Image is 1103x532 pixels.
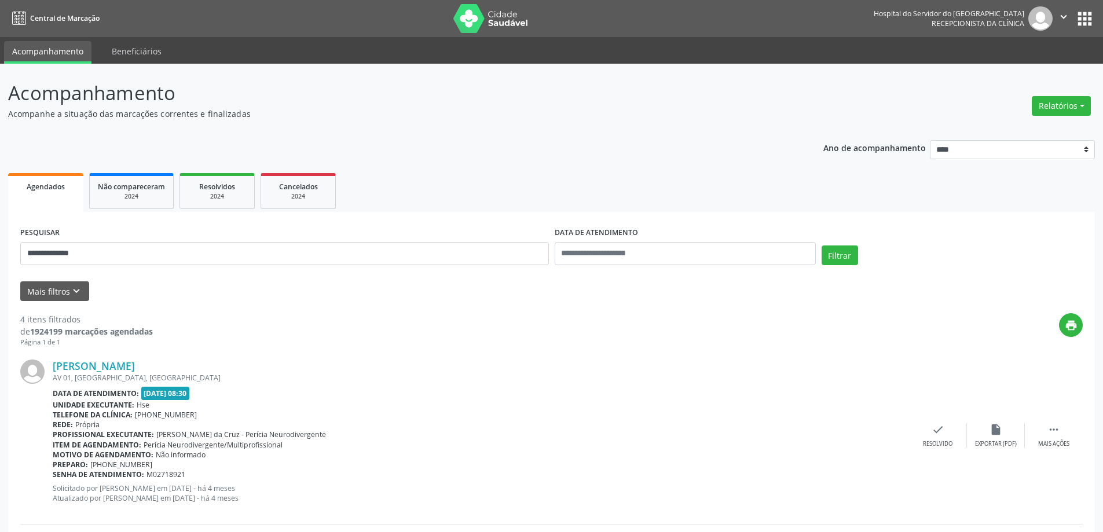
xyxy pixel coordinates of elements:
[146,469,185,479] span: M02718921
[269,192,327,201] div: 2024
[823,140,926,155] p: Ano de acompanhamento
[135,410,197,420] span: [PHONE_NUMBER]
[975,440,1017,448] div: Exportar (PDF)
[144,440,283,450] span: Perícia Neurodivergente/Multiprofissional
[990,423,1002,436] i: insert_drive_file
[104,41,170,61] a: Beneficiários
[1032,96,1091,116] button: Relatórios
[53,483,909,503] p: Solicitado por [PERSON_NAME] em [DATE] - há 4 meses Atualizado por [PERSON_NAME] em [DATE] - há 4...
[53,450,153,460] b: Motivo de agendamento:
[30,13,100,23] span: Central de Marcação
[53,430,154,439] b: Profissional executante:
[53,410,133,420] b: Telefone da clínica:
[923,440,952,448] div: Resolvido
[1057,10,1070,23] i: 
[188,192,246,201] div: 2024
[1038,440,1069,448] div: Mais ações
[555,224,638,242] label: DATA DE ATENDIMENTO
[874,9,1024,19] div: Hospital do Servidor do [GEOGRAPHIC_DATA]
[20,359,45,384] img: img
[932,423,944,436] i: check
[822,245,858,265] button: Filtrar
[1065,319,1078,332] i: print
[53,359,135,372] a: [PERSON_NAME]
[20,313,153,325] div: 4 itens filtrados
[75,420,100,430] span: Própria
[53,373,909,383] div: AV 01, [GEOGRAPHIC_DATA], [GEOGRAPHIC_DATA]
[98,182,165,192] span: Não compareceram
[53,460,88,469] b: Preparo:
[8,108,769,120] p: Acompanhe a situação das marcações correntes e finalizadas
[30,326,153,337] strong: 1924199 marcações agendadas
[20,224,60,242] label: PESQUISAR
[156,430,326,439] span: [PERSON_NAME] da Cruz - Perícia Neurodivergente
[27,182,65,192] span: Agendados
[156,450,206,460] span: Não informado
[53,440,141,450] b: Item de agendamento:
[20,337,153,347] div: Página 1 de 1
[53,400,134,410] b: Unidade executante:
[53,469,144,479] b: Senha de atendimento:
[932,19,1024,28] span: Recepcionista da clínica
[1075,9,1095,29] button: apps
[1047,423,1060,436] i: 
[53,388,139,398] b: Data de atendimento:
[53,420,73,430] b: Rede:
[8,79,769,108] p: Acompanhamento
[98,192,165,201] div: 2024
[279,182,318,192] span: Cancelados
[141,387,190,400] span: [DATE] 08:30
[20,325,153,337] div: de
[90,460,152,469] span: [PHONE_NUMBER]
[8,9,100,28] a: Central de Marcação
[4,41,91,64] a: Acompanhamento
[70,285,83,298] i: keyboard_arrow_down
[137,400,149,410] span: Hse
[20,281,89,302] button: Mais filtroskeyboard_arrow_down
[199,182,235,192] span: Resolvidos
[1028,6,1053,31] img: img
[1059,313,1083,337] button: print
[1053,6,1075,31] button: 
